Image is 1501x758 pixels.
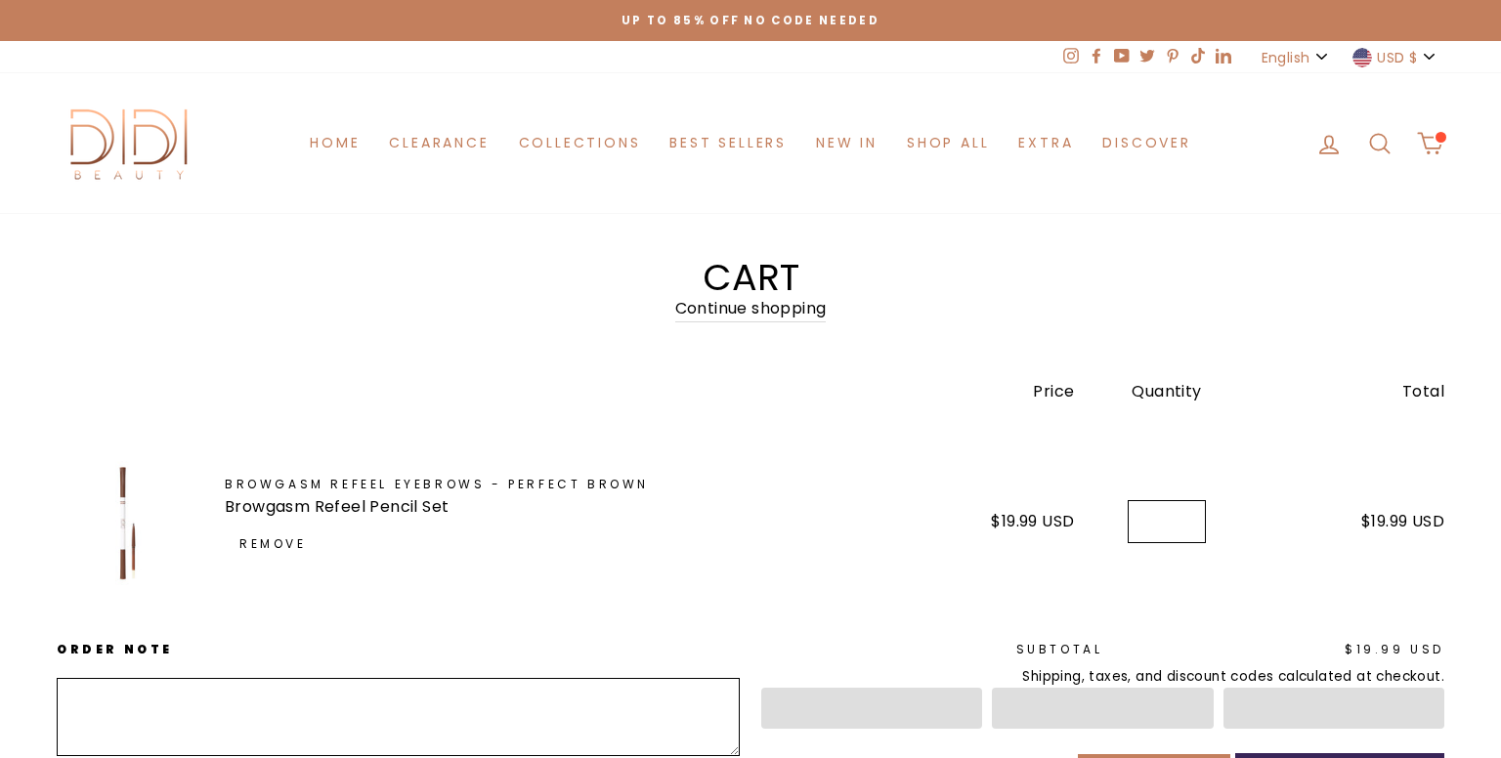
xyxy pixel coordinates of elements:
p: Subtotal [761,640,1103,658]
p: Browgasm Refeel Pencil Set [225,494,708,520]
img: Didi Beauty Co. [57,103,203,184]
div: Total [1260,379,1444,404]
label: Order note [57,640,740,658]
a: Shop All [892,125,1004,161]
span: $19.99 USD [1361,510,1444,532]
a: Discover [1088,125,1205,161]
a: Browgasm Refeel Eyebrows - Perfect Brown [225,475,708,493]
a: New in [801,125,892,161]
img: Browgasm Refeel Eyebrows - Perfect Brown - Browgasm Refeel Pencil Set [57,448,203,595]
h1: Cart [57,259,1444,296]
span: English [1262,47,1309,68]
a: Best Sellers [655,125,801,161]
a: Collections [504,125,656,161]
a: Continue shopping [675,296,827,322]
div: Quantity [1074,379,1259,404]
button: USD $ [1347,41,1444,73]
button: English [1256,41,1337,73]
ul: Primary [295,125,1205,161]
div: Price [889,379,1074,404]
span: $19.99 USD [991,510,1074,532]
small: Shipping, taxes, and discount codes calculated at checkout. [761,666,1444,688]
a: Extra [1004,125,1088,161]
span: USD $ [1377,47,1417,68]
a: Remove [225,526,322,561]
span: Up to 85% off NO CODE NEEDED [622,13,879,28]
a: Home [295,125,374,161]
a: Clearance [374,125,503,161]
span: $19.99 USD [1345,641,1444,657]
